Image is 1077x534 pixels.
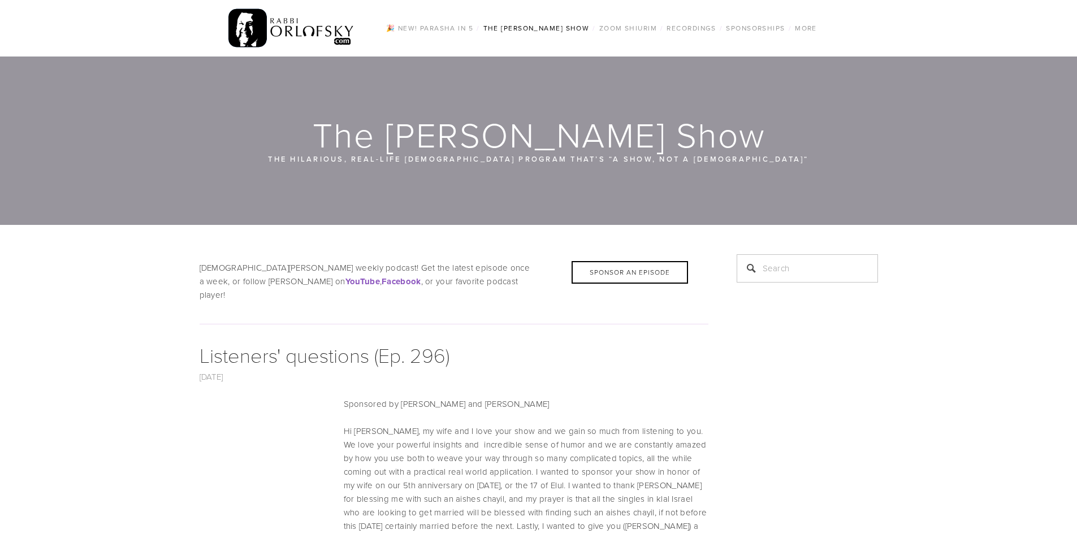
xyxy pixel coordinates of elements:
img: RabbiOrlofsky.com [228,6,354,50]
strong: YouTube [345,275,380,288]
p: Sponsored by [PERSON_NAME] and [PERSON_NAME] [200,397,708,411]
p: [DEMOGRAPHIC_DATA][PERSON_NAME] weekly podcast! Get the latest episode once a week, or follow [PE... [200,261,708,302]
a: The [PERSON_NAME] Show [480,21,593,36]
a: YouTube [345,275,380,287]
span: / [789,23,791,33]
div: Sponsor an Episode [572,261,688,284]
a: Zoom Shiurim [596,21,660,36]
a: Recordings [663,21,719,36]
span: / [592,23,595,33]
a: [DATE] [200,371,223,383]
span: / [660,23,663,33]
input: Search [737,254,878,283]
a: Facebook [382,275,421,287]
span: / [477,23,479,33]
a: 🎉 NEW! Parasha in 5 [383,21,477,36]
span: / [720,23,723,33]
a: More [791,21,820,36]
a: Listeners' questions (Ep. 296) [200,341,449,368]
a: Sponsorships [723,21,788,36]
strong: Facebook [382,275,421,288]
p: The hilarious, real-life [DEMOGRAPHIC_DATA] program that’s “a show, not a [DEMOGRAPHIC_DATA]“ [267,153,810,165]
h1: The [PERSON_NAME] Show [200,116,879,153]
